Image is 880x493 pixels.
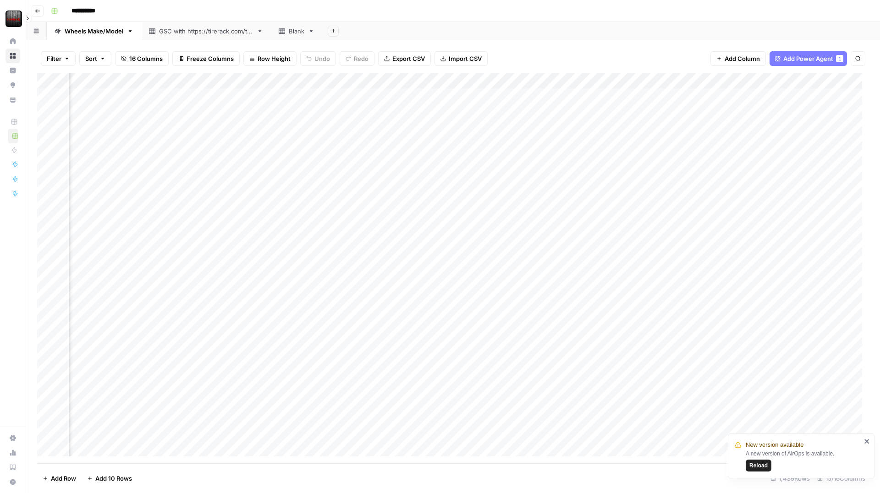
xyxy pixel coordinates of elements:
a: Settings [5,431,20,445]
div: Wheels Make/Model [65,27,123,36]
span: Export CSV [392,54,425,63]
span: Add Power Agent [783,54,833,63]
a: Blank [271,22,322,40]
span: Filter [47,54,61,63]
span: Add 10 Rows [95,474,132,483]
button: 16 Columns [115,51,169,66]
button: Redo [340,51,374,66]
a: Browse [5,49,20,63]
a: GSC with [URL][DOMAIN_NAME] [141,22,271,40]
span: Reload [749,461,768,470]
button: Help + Support [5,475,20,489]
span: Row Height [258,54,291,63]
a: Your Data [5,92,20,107]
button: Add Column [710,51,766,66]
span: New version available [746,440,803,450]
div: 1,439 Rows [767,471,814,486]
a: Home [5,34,20,49]
a: Usage [5,445,20,460]
a: Wheels Make/Model [47,22,141,40]
a: Insights [5,63,20,78]
button: close [864,438,870,445]
div: A new version of AirOps is available. [746,450,861,471]
span: Undo [314,54,330,63]
button: Undo [300,51,336,66]
button: Export CSV [378,51,431,66]
a: Opportunities [5,78,20,92]
div: Blank [289,27,304,36]
div: 15/16 Columns [814,471,869,486]
span: Add Row [51,474,76,483]
button: Row Height [243,51,297,66]
span: 16 Columns [129,54,163,63]
img: Tire Rack Logo [5,11,22,27]
div: 1 [836,55,843,62]
span: 1 [838,55,841,62]
button: Reload [746,460,771,471]
button: Filter [41,51,76,66]
button: Workspace: Tire Rack [5,7,20,30]
button: Add Row [37,471,82,486]
button: Add 10 Rows [82,471,137,486]
button: Add Power Agent1 [770,51,847,66]
span: Import CSV [449,54,482,63]
span: Add Column [725,54,760,63]
button: Import CSV [434,51,488,66]
button: Freeze Columns [172,51,240,66]
span: Freeze Columns [187,54,234,63]
button: Sort [79,51,111,66]
span: Sort [85,54,97,63]
span: Redo [354,54,368,63]
a: Learning Hub [5,460,20,475]
div: GSC with [URL][DOMAIN_NAME] [159,27,253,36]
